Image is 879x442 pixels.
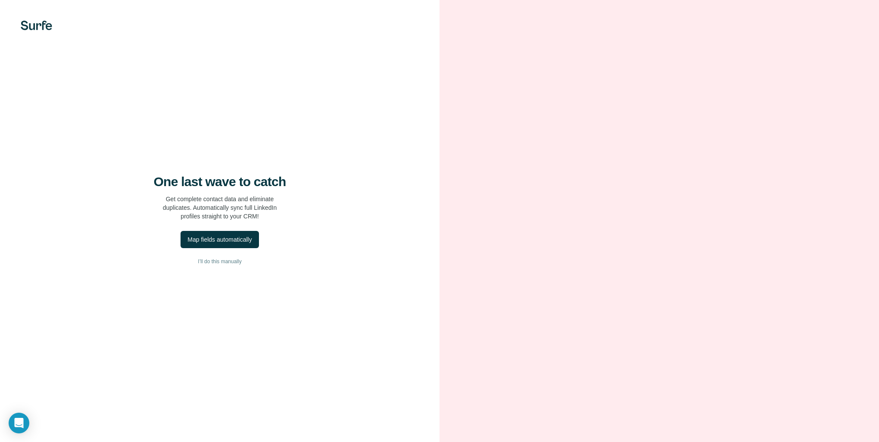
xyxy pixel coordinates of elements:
[9,413,29,433] div: Open Intercom Messenger
[21,21,52,30] img: Surfe's logo
[187,235,252,244] div: Map fields automatically
[17,255,422,268] button: I’ll do this manually
[181,231,259,248] button: Map fields automatically
[154,174,286,190] h4: One last wave to catch
[198,258,241,265] span: I’ll do this manually
[163,195,277,221] p: Get complete contact data and eliminate duplicates. Automatically sync full LinkedIn profiles str...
